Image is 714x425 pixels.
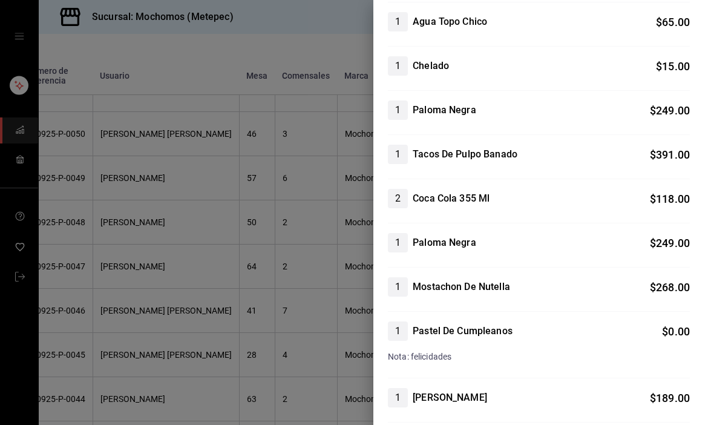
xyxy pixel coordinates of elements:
[413,280,510,294] h4: Mostachon De Nutella
[388,324,408,338] span: 1
[662,325,690,338] span: $ 0.00
[650,148,690,161] span: $ 391.00
[413,390,487,405] h4: [PERSON_NAME]
[413,15,487,29] h4: Agua Topo Chico
[388,59,408,73] span: 1
[413,191,490,206] h4: Coca Cola 355 Ml
[388,236,408,250] span: 1
[650,237,690,249] span: $ 249.00
[388,15,408,29] span: 1
[388,103,408,117] span: 1
[650,281,690,294] span: $ 268.00
[413,59,449,73] h4: Chelado
[388,191,408,206] span: 2
[413,324,513,338] h4: Pastel De Cumpleanos
[650,193,690,205] span: $ 118.00
[656,16,690,28] span: $ 65.00
[650,104,690,117] span: $ 249.00
[650,392,690,404] span: $ 189.00
[413,147,517,162] h4: Tacos De Pulpo Banado
[413,236,476,250] h4: Paloma Negra
[413,103,476,117] h4: Paloma Negra
[656,60,690,73] span: $ 15.00
[388,280,408,294] span: 1
[388,390,408,405] span: 1
[388,147,408,162] span: 1
[388,352,451,361] span: Nota: felicidades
